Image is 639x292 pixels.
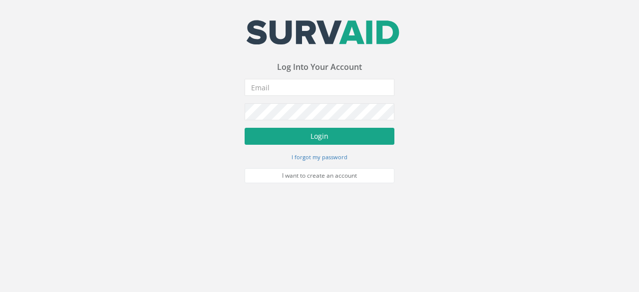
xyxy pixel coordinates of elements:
[245,63,394,72] h3: Log Into Your Account
[245,168,394,183] a: I want to create an account
[245,79,394,96] input: Email
[245,128,394,145] button: Login
[292,153,347,161] small: I forgot my password
[292,152,347,161] a: I forgot my password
